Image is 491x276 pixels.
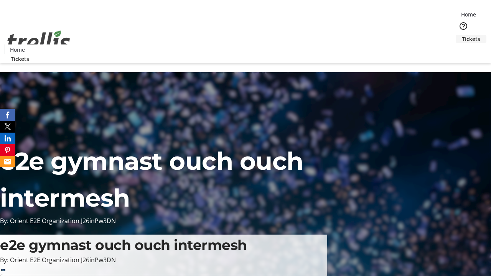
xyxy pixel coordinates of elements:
a: Home [456,10,481,18]
a: Tickets [456,35,486,43]
button: Help [456,18,471,34]
img: Orient E2E Organization J26inPw3DN's Logo [5,22,73,60]
span: Tickets [11,55,29,63]
span: Home [10,46,25,54]
span: Tickets [462,35,480,43]
button: Cart [456,43,471,58]
a: Home [5,46,30,54]
span: Home [461,10,476,18]
a: Tickets [5,55,35,63]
